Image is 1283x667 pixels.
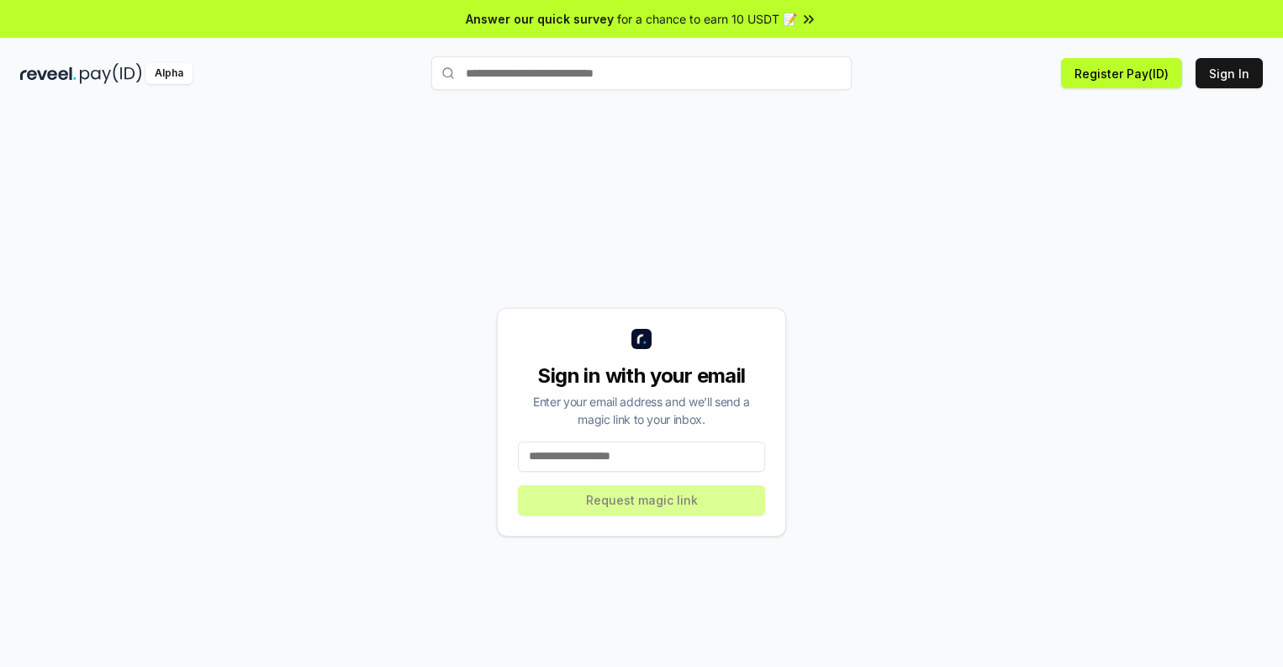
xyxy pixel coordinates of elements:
button: Register Pay(ID) [1061,58,1182,88]
span: for a chance to earn 10 USDT 📝 [617,10,797,28]
img: logo_small [631,329,652,349]
div: Alpha [145,63,193,84]
img: reveel_dark [20,63,77,84]
div: Sign in with your email [518,363,765,389]
div: Enter your email address and we’ll send a magic link to your inbox. [518,393,765,428]
img: pay_id [80,63,142,84]
span: Answer our quick survey [466,10,614,28]
button: Sign In [1196,58,1263,88]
